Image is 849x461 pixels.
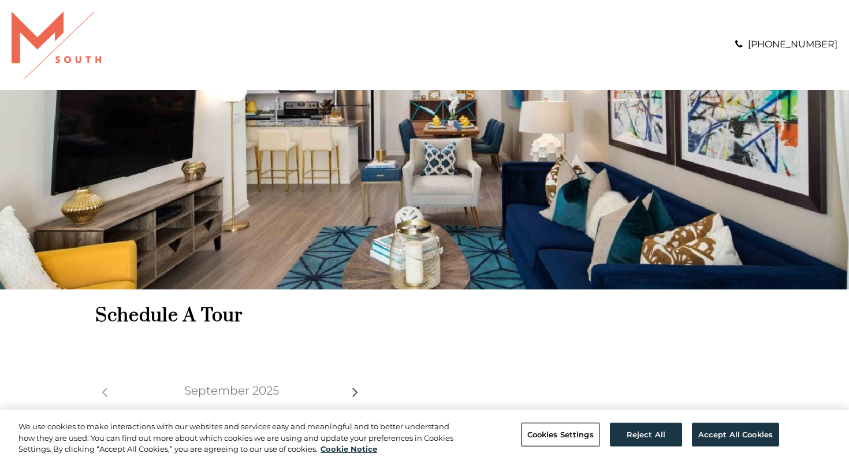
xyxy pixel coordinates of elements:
[18,421,467,455] div: We use cookies to make interactions with our websites and services easy and meaningful and to bet...
[521,422,600,447] button: Cookies Settings
[748,39,837,50] a: [PHONE_NUMBER]
[692,422,779,447] button: Accept All Cookies
[349,381,364,397] a: Next
[610,422,682,447] button: Reject All
[252,384,279,397] span: 2025
[12,12,101,79] img: A graphic with a red M and the word SOUTH.
[352,384,362,393] span: Next
[321,444,377,453] a: More information about your privacy
[95,304,754,328] h1: Schedule a Tour
[184,384,250,397] span: September
[98,381,114,397] a: Prev
[102,384,111,393] span: Prev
